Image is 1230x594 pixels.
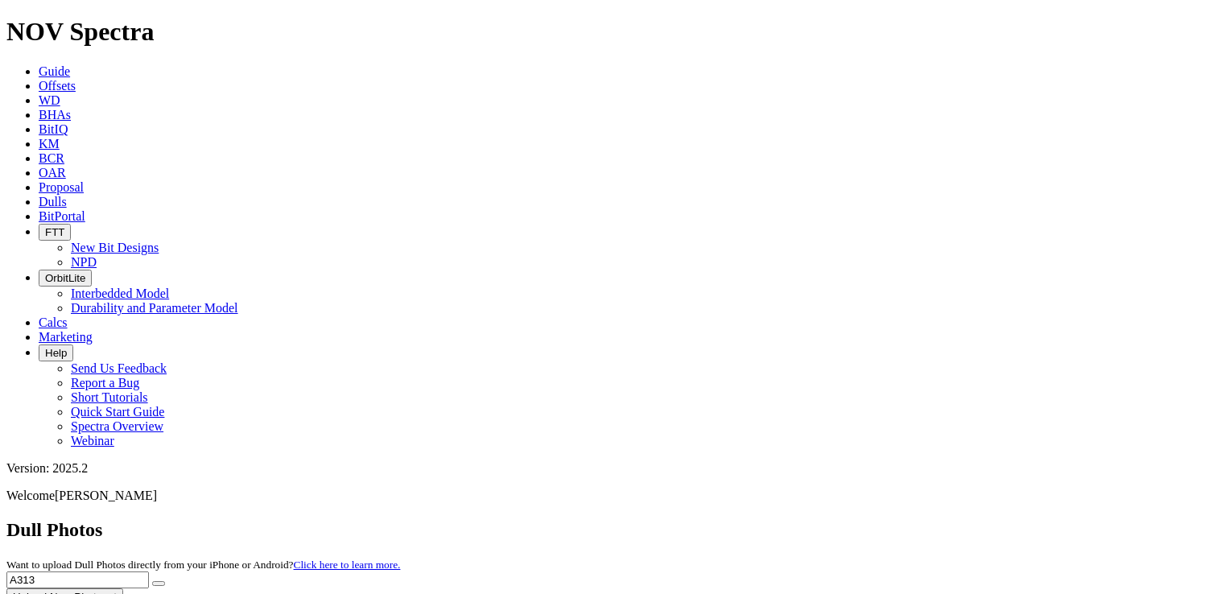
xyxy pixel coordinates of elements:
[6,571,149,588] input: Search Serial Number
[71,434,114,448] a: Webinar
[39,344,73,361] button: Help
[71,419,163,433] a: Spectra Overview
[71,405,164,419] a: Quick Start Guide
[39,108,71,122] a: BHAs
[39,330,93,344] a: Marketing
[39,270,92,287] button: OrbitLite
[6,519,1224,541] h2: Dull Photos
[55,489,157,502] span: [PERSON_NAME]
[6,17,1224,47] h1: NOV Spectra
[71,241,159,254] a: New Bit Designs
[6,559,400,571] small: Want to upload Dull Photos directly from your iPhone or Android?
[45,347,67,359] span: Help
[71,255,97,269] a: NPD
[6,489,1224,503] p: Welcome
[71,390,148,404] a: Short Tutorials
[39,224,71,241] button: FTT
[71,287,169,300] a: Interbedded Model
[39,137,60,151] a: KM
[39,64,70,78] a: Guide
[6,461,1224,476] div: Version: 2025.2
[71,376,139,390] a: Report a Bug
[39,79,76,93] a: Offsets
[39,209,85,223] a: BitPortal
[39,195,67,208] a: Dulls
[39,122,68,136] a: BitIQ
[45,272,85,284] span: OrbitLite
[39,180,84,194] a: Proposal
[39,166,66,179] a: OAR
[71,301,238,315] a: Durability and Parameter Model
[39,93,60,107] a: WD
[45,226,64,238] span: FTT
[39,316,68,329] a: Calcs
[39,151,64,165] a: BCR
[294,559,401,571] a: Click here to learn more.
[71,361,167,375] a: Send Us Feedback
